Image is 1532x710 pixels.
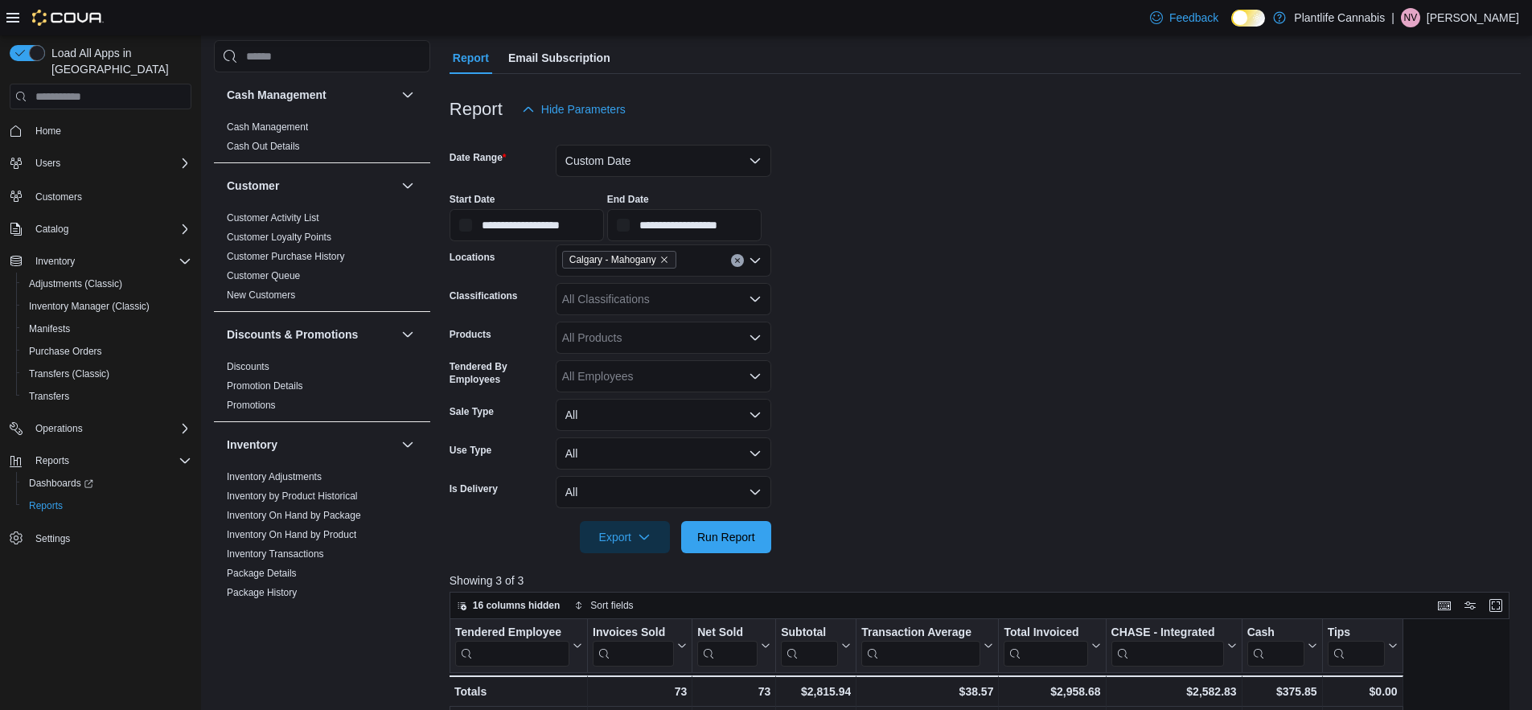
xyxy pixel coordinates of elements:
[861,626,980,641] div: Transaction Average
[1247,626,1316,667] button: Cash
[29,322,70,335] span: Manifests
[227,326,395,343] button: Discounts & Promotions
[29,121,191,141] span: Home
[515,93,632,125] button: Hide Parameters
[454,682,582,701] div: Totals
[3,119,198,142] button: Home
[45,45,191,77] span: Load All Apps in [GEOGRAPHIC_DATA]
[227,471,322,482] a: Inventory Adjustments
[35,157,60,170] span: Users
[29,252,191,271] span: Inventory
[227,586,297,599] span: Package History
[227,289,295,301] a: New Customers
[29,154,67,173] button: Users
[568,596,639,615] button: Sort fields
[227,490,358,503] span: Inventory by Product Historical
[29,252,81,271] button: Inventory
[749,370,762,383] button: Open list of options
[227,326,358,343] h3: Discounts & Promotions
[3,417,198,440] button: Operations
[227,140,300,153] span: Cash Out Details
[455,626,569,641] div: Tendered Employee
[16,340,198,363] button: Purchase Orders
[455,626,582,667] button: Tendered Employee
[29,300,150,313] span: Inventory Manager (Classic)
[23,319,76,339] a: Manifests
[29,451,191,470] span: Reports
[35,223,68,236] span: Catalog
[29,187,88,207] a: Customers
[29,367,109,380] span: Transfers (Classic)
[29,186,191,206] span: Customers
[861,626,993,667] button: Transaction Average
[29,477,93,490] span: Dashboards
[1247,682,1316,701] div: $375.85
[681,521,771,553] button: Run Report
[1247,626,1304,667] div: Cash
[556,437,771,470] button: All
[214,357,430,421] div: Discounts & Promotions
[589,521,660,553] span: Export
[23,342,109,361] a: Purchase Orders
[3,152,198,174] button: Users
[227,251,345,262] a: Customer Purchase History
[32,10,104,26] img: Cova
[23,274,191,293] span: Adjustments (Classic)
[1247,626,1304,641] div: Cash
[23,364,116,384] a: Transfers (Classic)
[227,509,361,522] span: Inventory On Hand by Package
[29,121,68,141] a: Home
[35,422,83,435] span: Operations
[227,87,327,103] h3: Cash Management
[227,490,358,502] a: Inventory by Product Historical
[35,255,75,268] span: Inventory
[1294,8,1385,27] p: Plantlife Cannabis
[781,682,851,701] div: $2,815.94
[29,345,102,358] span: Purchase Orders
[1169,10,1218,26] span: Feedback
[697,529,755,545] span: Run Report
[23,474,191,493] span: Dashboards
[29,220,191,239] span: Catalog
[227,437,395,453] button: Inventory
[781,626,838,641] div: Subtotal
[227,528,356,541] span: Inventory On Hand by Product
[35,125,61,137] span: Home
[227,289,295,302] span: New Customers
[861,626,980,667] div: Transaction Average
[3,527,198,550] button: Settings
[227,211,319,224] span: Customer Activity List
[697,626,758,641] div: Net Sold
[3,218,198,240] button: Catalog
[1486,596,1505,615] button: Enter fullscreen
[16,318,198,340] button: Manifests
[473,599,561,612] span: 16 columns hidden
[23,496,191,515] span: Reports
[541,101,626,117] span: Hide Parameters
[29,154,191,173] span: Users
[453,42,489,74] span: Report
[398,85,417,105] button: Cash Management
[227,121,308,133] a: Cash Management
[607,209,762,241] input: Press the down key to open a popover containing a calendar.
[227,568,297,579] a: Package Details
[23,474,100,493] a: Dashboards
[29,390,69,403] span: Transfers
[450,100,503,119] h3: Report
[1391,8,1394,27] p: |
[607,193,649,206] label: End Date
[450,482,498,495] label: Is Delivery
[16,385,198,408] button: Transfers
[1404,8,1418,27] span: NV
[227,270,300,281] a: Customer Queue
[16,472,198,495] a: Dashboards
[450,193,495,206] label: Start Date
[227,399,276,412] span: Promotions
[1111,626,1223,667] div: CHASE - Integrated
[10,113,191,592] nav: Complex example
[23,496,69,515] a: Reports
[29,451,76,470] button: Reports
[508,42,610,74] span: Email Subscription
[23,297,191,316] span: Inventory Manager (Classic)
